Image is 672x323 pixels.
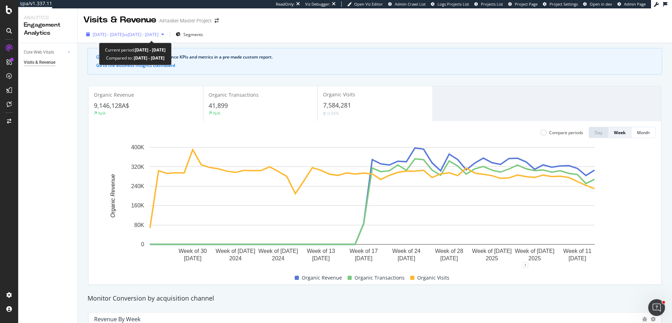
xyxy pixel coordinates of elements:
iframe: Intercom live chat [648,299,665,316]
b: [DATE] - [DATE] [133,55,164,61]
div: Current period: [105,46,166,54]
span: Segments [183,32,203,37]
button: Segments [173,29,206,40]
span: [DATE] - [DATE] [93,32,124,37]
span: vs [DATE] - [DATE] [124,32,159,37]
b: [DATE] - [DATE] [135,47,166,53]
button: [DATE] - [DATE]vs[DATE] - [DATE] [83,29,167,40]
div: Compared to: [106,54,164,62]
